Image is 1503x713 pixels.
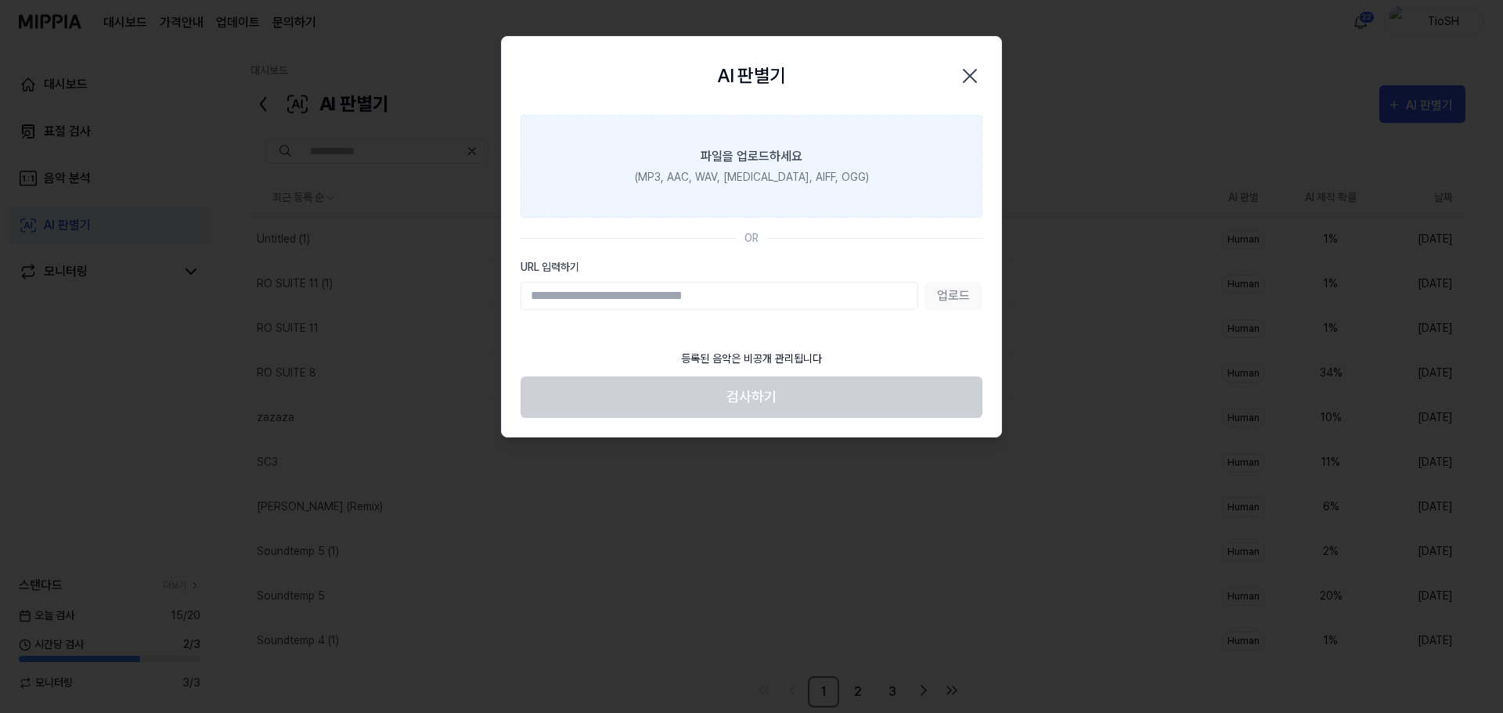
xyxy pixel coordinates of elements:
[672,341,831,376] div: 등록된 음악은 비공개 관리됩니다
[744,230,759,247] div: OR
[717,62,785,90] h2: AI 판별기
[701,147,802,166] div: 파일을 업로드하세요
[521,259,982,275] label: URL 입력하기
[635,169,869,185] div: (MP3, AAC, WAV, [MEDICAL_DATA], AIFF, OGG)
